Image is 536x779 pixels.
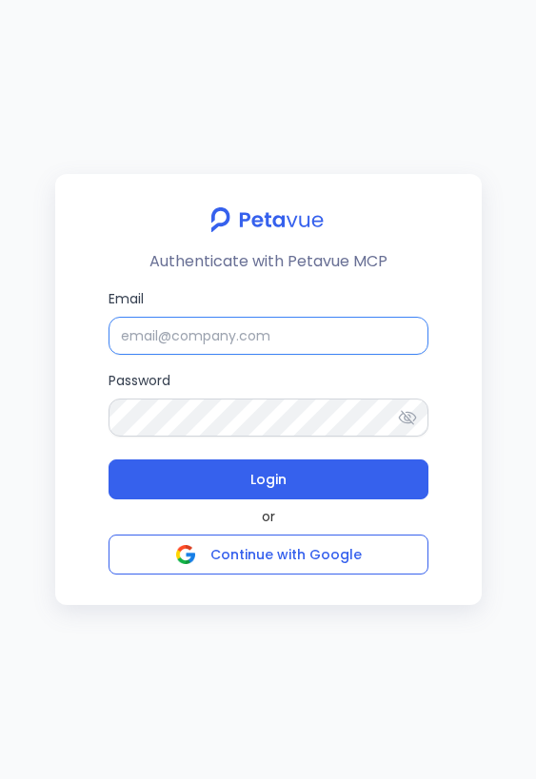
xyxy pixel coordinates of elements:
button: Login [109,459,428,499]
button: Continue with Google [109,535,428,575]
span: Continue with Google [210,545,362,564]
span: Login [250,466,287,493]
p: Authenticate with Petavue MCP [149,250,387,273]
label: Password [109,370,428,437]
input: Email [109,317,428,355]
input: Password [109,399,428,437]
img: petavue logo [199,197,337,243]
label: Email [109,288,428,355]
span: or [262,507,275,527]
